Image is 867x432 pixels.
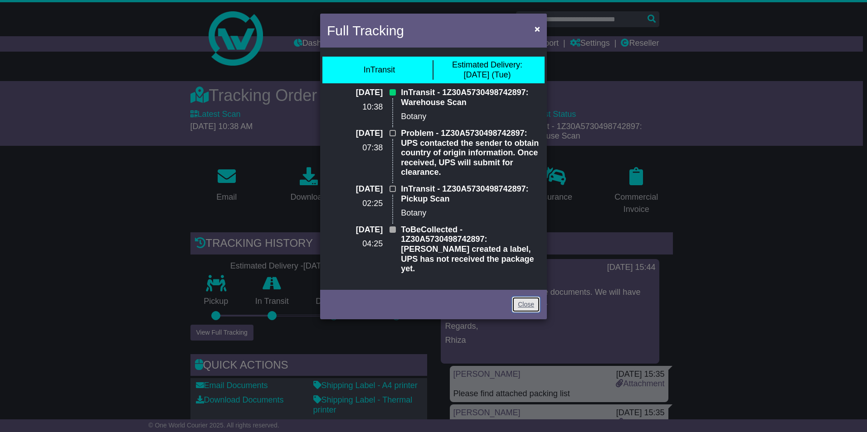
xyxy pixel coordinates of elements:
[512,297,540,312] a: Close
[327,102,383,112] p: 10:38
[327,20,404,41] h4: Full Tracking
[401,184,540,204] p: InTransit - 1Z30A5730498742897: Pickup Scan
[327,143,383,153] p: 07:38
[452,60,522,69] span: Estimated Delivery:
[452,60,522,80] div: [DATE] (Tue)
[401,225,540,274] p: ToBeCollected - 1Z30A5730498742897: [PERSON_NAME] created a label, UPS has not received the packa...
[327,225,383,235] p: [DATE]
[327,184,383,194] p: [DATE]
[401,112,540,122] p: Botany
[401,208,540,218] p: Botany
[327,239,383,249] p: 04:25
[327,129,383,139] p: [DATE]
[530,19,545,38] button: Close
[401,88,540,107] p: InTransit - 1Z30A5730498742897: Warehouse Scan
[364,65,395,75] div: InTransit
[535,24,540,34] span: ×
[327,199,383,209] p: 02:25
[327,88,383,98] p: [DATE]
[401,129,540,178] p: Problem - 1Z30A5730498742897: UPS contacted the sender to obtain country of origin information. O...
